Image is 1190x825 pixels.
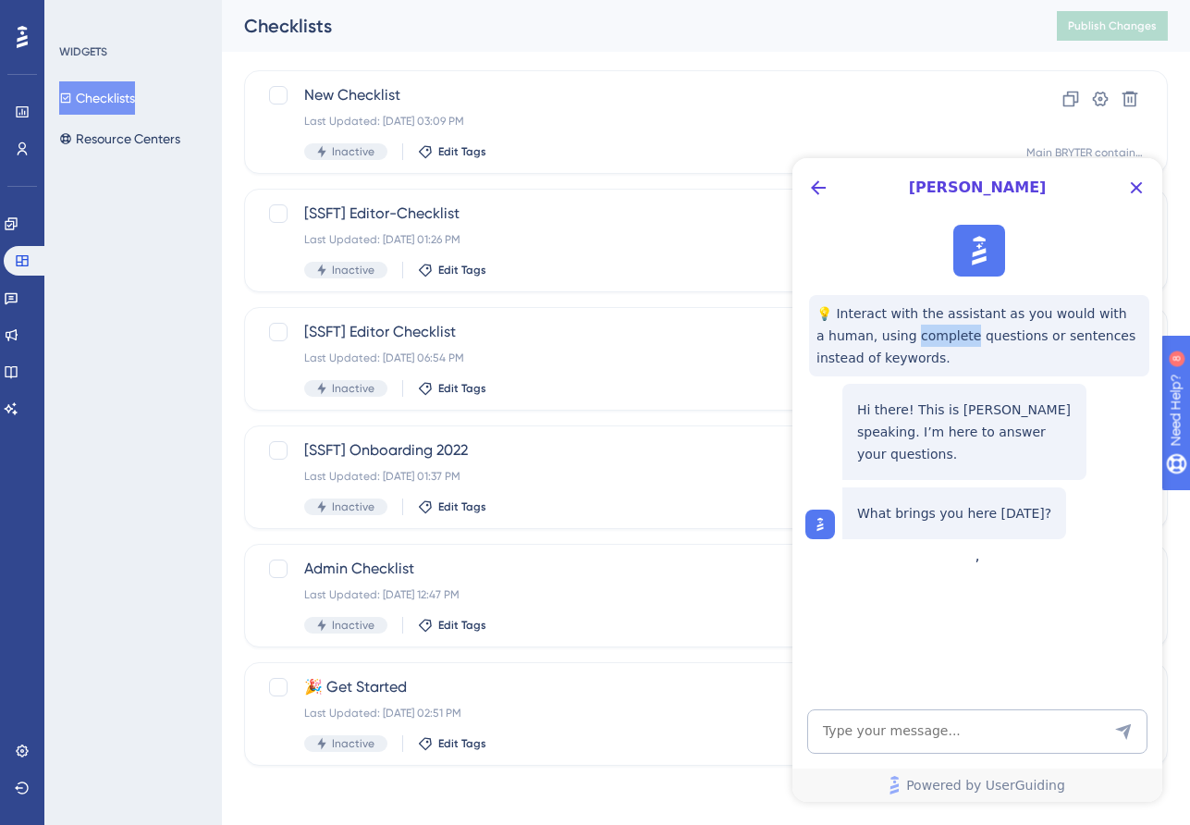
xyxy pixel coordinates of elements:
[304,232,960,247] div: Last Updated: [DATE] 01:26 PM
[304,676,960,698] span: 🎉 Get Started
[418,144,486,159] button: Edit Tags
[304,558,960,580] span: Admin Checklist
[418,499,486,514] button: Edit Tags
[418,618,486,633] button: Edit Tags
[43,5,116,27] span: Need Help?
[438,381,486,396] span: Edit Tags
[792,158,1162,802] iframe: UserGuiding AI Assistant
[304,321,960,343] span: [SSFT] Editor Checklist
[332,618,374,633] span: Inactive
[304,351,960,365] div: Last Updated: [DATE] 06:54 PM
[438,263,486,277] span: Edit Tags
[304,114,960,129] div: Last Updated: [DATE] 03:09 PM
[418,381,486,396] button: Edit Tags
[438,618,486,633] span: Edit Tags
[1057,11,1168,41] button: Publish Changes
[438,736,486,751] span: Edit Tags
[304,203,960,225] span: [SSFT] Editor-Checklist
[1026,145,1145,160] div: Main BRYTER container
[332,499,374,514] span: Inactive
[304,469,960,484] div: Last Updated: [DATE] 01:37 PM
[332,144,374,159] span: Inactive
[332,736,374,751] span: Inactive
[304,439,960,462] span: [SSFT] Onboarding 2022
[304,84,960,106] span: New Checklist
[438,144,486,159] span: Edit Tags
[332,263,374,277] span: Inactive
[332,381,374,396] span: Inactive
[129,9,134,24] div: 8
[304,587,960,602] div: Last Updated: [DATE] 12:47 PM
[438,499,486,514] span: Edit Tags
[418,736,486,751] button: Edit Tags
[1068,18,1157,33] span: Publish Changes
[418,263,486,277] button: Edit Tags
[244,13,1011,39] div: Checklists
[304,706,960,720] div: Last Updated: [DATE] 02:51 PM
